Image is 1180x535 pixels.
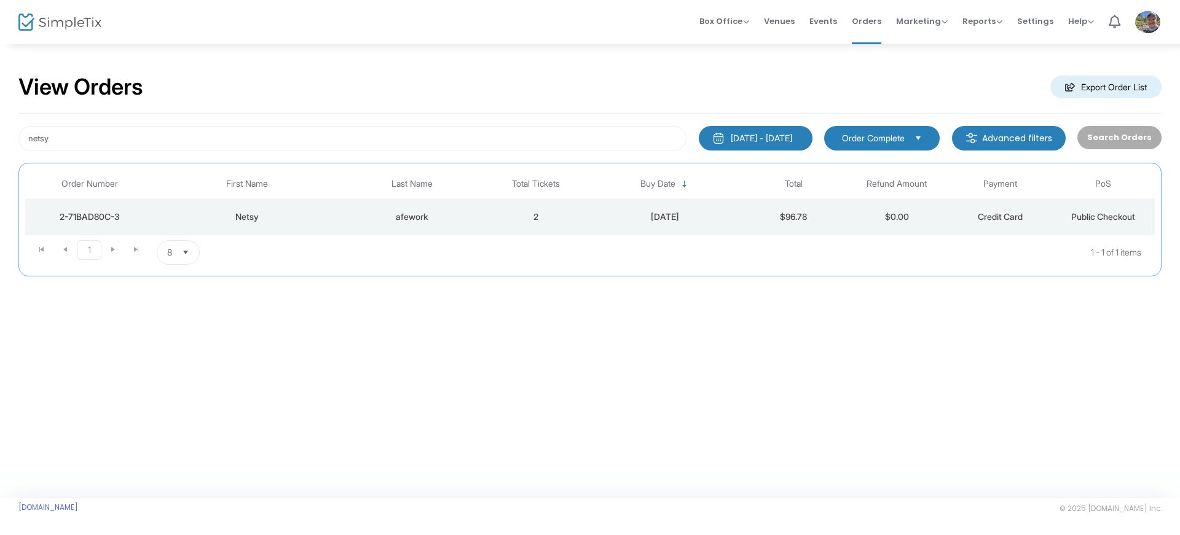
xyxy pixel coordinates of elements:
kendo-pager-info: 1 - 1 of 1 items [322,240,1141,265]
div: Data table [25,170,1155,235]
span: Events [809,6,837,37]
span: 8 [167,246,172,259]
button: Select [910,131,927,145]
span: Marketing [896,15,948,27]
span: Payment [983,179,1017,189]
div: 8/10/2025 [591,211,739,223]
m-button: Advanced filters [952,126,1066,150]
span: © 2025 [DOMAIN_NAME] Inc. [1060,504,1162,514]
span: Reports [962,15,1002,27]
div: Netsy [157,211,337,223]
span: Public Checkout [1071,211,1135,222]
th: Refund Amount [845,170,948,198]
span: PoS [1095,179,1111,189]
span: Order Number [61,179,118,189]
span: Settings [1017,6,1053,37]
div: [DATE] - [DATE] [731,132,792,144]
td: 2 [484,198,588,235]
th: Total Tickets [484,170,588,198]
span: Orders [852,6,881,37]
span: Page 1 [77,240,101,260]
span: Box Office [699,15,749,27]
a: [DOMAIN_NAME] [18,502,78,512]
span: Order Complete [842,132,905,144]
span: Buy Date [640,179,675,189]
h2: View Orders [18,74,143,101]
input: Search by name, email, phone, order number, ip address, or last 4 digits of card [18,126,686,151]
span: Credit Card [978,211,1023,222]
img: filter [966,132,978,144]
div: afework [343,211,481,223]
td: $96.78 [742,198,846,235]
img: monthly [712,132,725,144]
span: Venues [764,6,795,37]
div: 2-71BAD80C-3 [28,211,151,223]
span: Last Name [391,179,433,189]
span: First Name [226,179,268,189]
th: Total [742,170,846,198]
span: Sortable [680,179,690,189]
span: Help [1068,15,1094,27]
m-button: Export Order List [1050,76,1162,98]
button: Select [177,241,194,264]
td: $0.00 [845,198,948,235]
